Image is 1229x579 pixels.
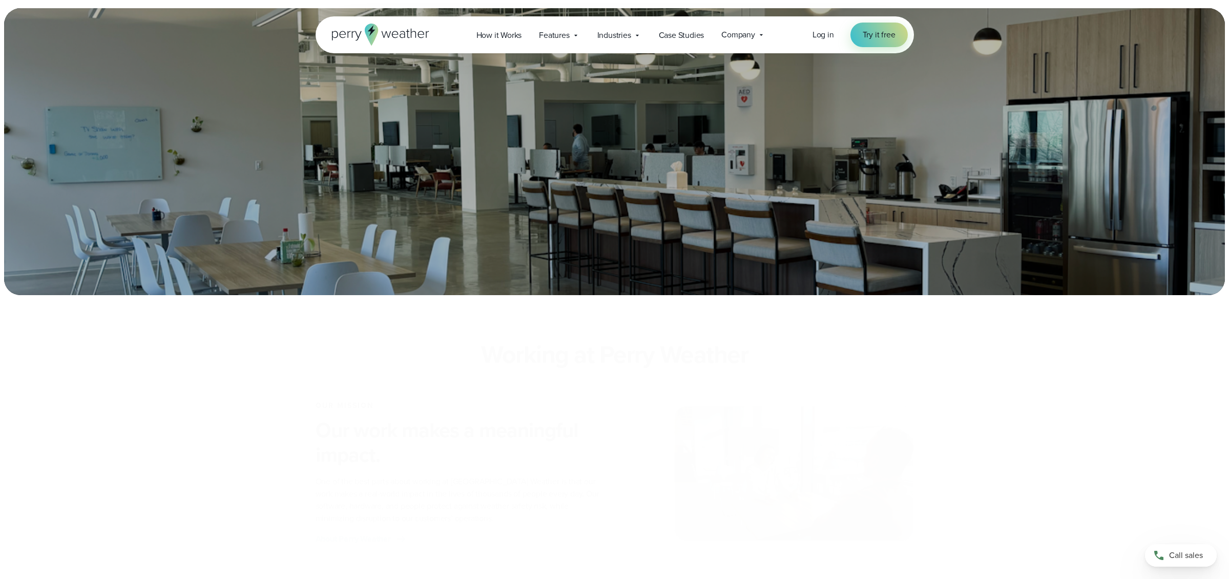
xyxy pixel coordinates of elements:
span: How it Works [476,29,522,42]
a: Case Studies [650,25,713,46]
span: Log in [813,29,834,40]
span: Case Studies [659,29,704,42]
span: Company [721,29,755,41]
span: Call sales [1169,549,1203,562]
span: Industries [597,29,631,42]
a: Call sales [1145,544,1217,567]
a: Try it free [850,23,908,47]
span: Features [539,29,569,42]
span: Try it free [863,29,895,41]
a: How it Works [468,25,531,46]
a: Log in [813,29,834,41]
